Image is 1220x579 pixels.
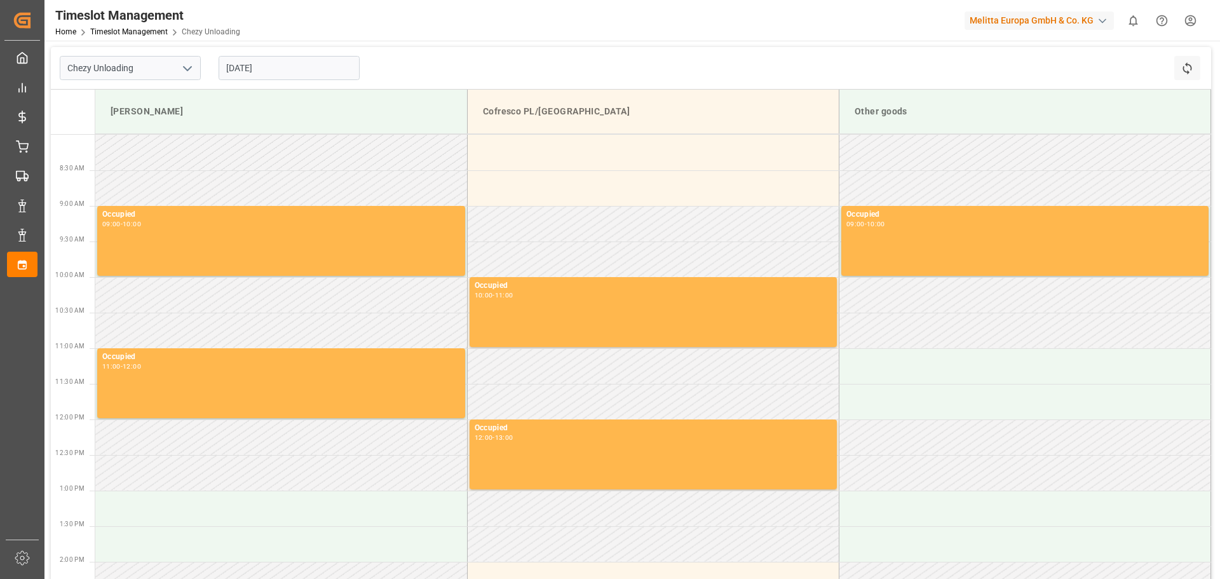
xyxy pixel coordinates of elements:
div: Other goods [850,100,1200,123]
input: Type to search/select [60,56,201,80]
div: Occupied [846,208,1203,221]
span: 11:00 AM [55,343,85,350]
div: Occupied [102,351,460,364]
div: 10:00 [867,221,885,227]
button: Melitta Europa GmbH & Co. KG [965,8,1119,32]
a: Timeslot Management [90,27,168,36]
div: Melitta Europa GmbH & Co. KG [965,11,1114,30]
span: 11:30 AM [55,378,85,385]
span: 9:00 AM [60,200,85,207]
div: - [121,221,123,227]
button: Help Center [1148,6,1176,35]
div: - [492,292,494,298]
span: 1:30 PM [60,521,85,528]
div: - [492,435,494,440]
div: 09:00 [846,221,865,227]
div: Occupied [102,208,460,221]
div: 11:00 [495,292,513,298]
div: - [865,221,867,227]
div: 13:00 [495,435,513,440]
div: Cofresco PL/[GEOGRAPHIC_DATA] [478,100,829,123]
div: 10:00 [123,221,141,227]
span: 8:30 AM [60,165,85,172]
div: 10:00 [475,292,493,298]
span: 12:30 PM [55,449,85,456]
div: Timeslot Management [55,6,240,25]
span: 2:00 PM [60,556,85,563]
input: DD.MM.YYYY [219,56,360,80]
span: 9:30 AM [60,236,85,243]
div: 09:00 [102,221,121,227]
span: 10:00 AM [55,271,85,278]
div: 12:00 [123,364,141,369]
div: - [121,364,123,369]
a: Home [55,27,76,36]
div: 12:00 [475,435,493,440]
div: [PERSON_NAME] [105,100,457,123]
span: 10:30 AM [55,307,85,314]
div: Occupied [475,422,832,435]
button: show 0 new notifications [1119,6,1148,35]
div: Occupied [475,280,832,292]
div: 11:00 [102,364,121,369]
button: open menu [177,58,196,78]
span: 12:00 PM [55,414,85,421]
span: 1:00 PM [60,485,85,492]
